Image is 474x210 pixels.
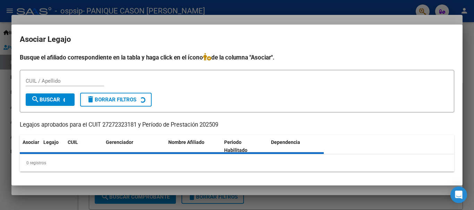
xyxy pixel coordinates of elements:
datatable-header-cell: Nombre Afiliado [166,135,221,158]
span: Nombre Afiliado [168,139,204,145]
datatable-header-cell: Legajo [41,135,65,158]
datatable-header-cell: Periodo Habilitado [221,135,268,158]
h4: Busque el afiliado correspondiente en la tabla y haga click en el ícono de la columna "Asociar". [20,53,454,62]
p: Legajos aprobados para el CUIT 27272323181 y Período de Prestación 202509 [20,121,454,129]
datatable-header-cell: Dependencia [268,135,324,158]
div: 0 registros [20,154,454,172]
span: CUIL [68,139,78,145]
span: Legajo [43,139,59,145]
button: Buscar [26,93,75,106]
datatable-header-cell: CUIL [65,135,103,158]
span: Borrar Filtros [86,97,136,103]
button: Borrar Filtros [80,93,152,107]
span: Gerenciador [106,139,133,145]
mat-icon: search [31,95,40,103]
span: Asociar [23,139,39,145]
mat-icon: delete [86,95,95,103]
span: Periodo Habilitado [224,139,247,153]
datatable-header-cell: Asociar [20,135,41,158]
span: Dependencia [271,139,300,145]
datatable-header-cell: Gerenciador [103,135,166,158]
h2: Asociar Legajo [20,33,454,46]
div: Open Intercom Messenger [450,186,467,203]
span: Buscar [31,97,60,103]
